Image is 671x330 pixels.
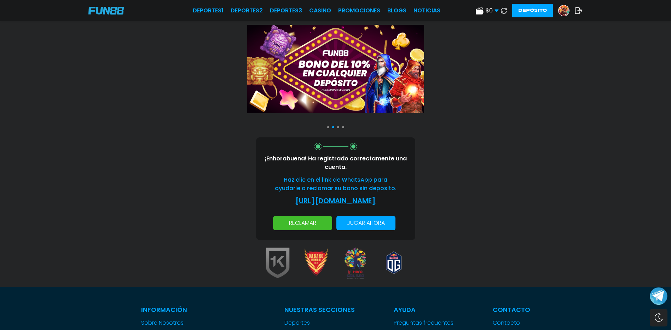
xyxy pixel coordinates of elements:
a: Deportes [284,319,355,327]
img: Sponsor [301,247,332,279]
img: Company Logo [88,7,124,15]
p: Información [141,305,245,314]
p: Nuestras Secciones [284,305,355,314]
a: NOTICIAS [413,6,440,15]
span: $ 0 [486,6,499,15]
img: Banner [247,25,424,113]
p: Jugar ahora [341,216,391,230]
button: Join telegram channel [650,287,667,305]
a: Preguntas frecuentes [394,319,454,327]
img: Sponsor [378,247,410,279]
a: Avatar [558,5,575,16]
p: RECLAMAR [277,216,328,230]
button: RECLAMAR [273,216,332,230]
a: BLOGS [387,6,406,15]
button: Depósito [512,4,553,17]
a: [URL][DOMAIN_NAME] [295,196,376,206]
a: Deportes3 [270,6,302,15]
button: Jugar ahora [336,216,395,230]
a: Promociones [338,6,380,15]
p: Contacto [493,305,530,314]
img: Sponsor [262,247,294,279]
a: Deportes1 [193,6,224,15]
a: CASINO [309,6,331,15]
img: Avatar [559,5,569,16]
a: Deportes2 [231,6,263,15]
p: Haz clic en el link de WhatsApp para ayudarle a reclamar su bono sin deposito. [273,176,398,193]
a: Sobre Nosotros [141,319,245,327]
img: Sponsor [339,247,371,279]
p: Ayuda [394,305,454,314]
div: Switch theme [650,309,667,326]
p: ¡Enhorabuena! Ha registrado correctamente una cuenta. [265,154,407,171]
a: Contacto [493,319,530,327]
